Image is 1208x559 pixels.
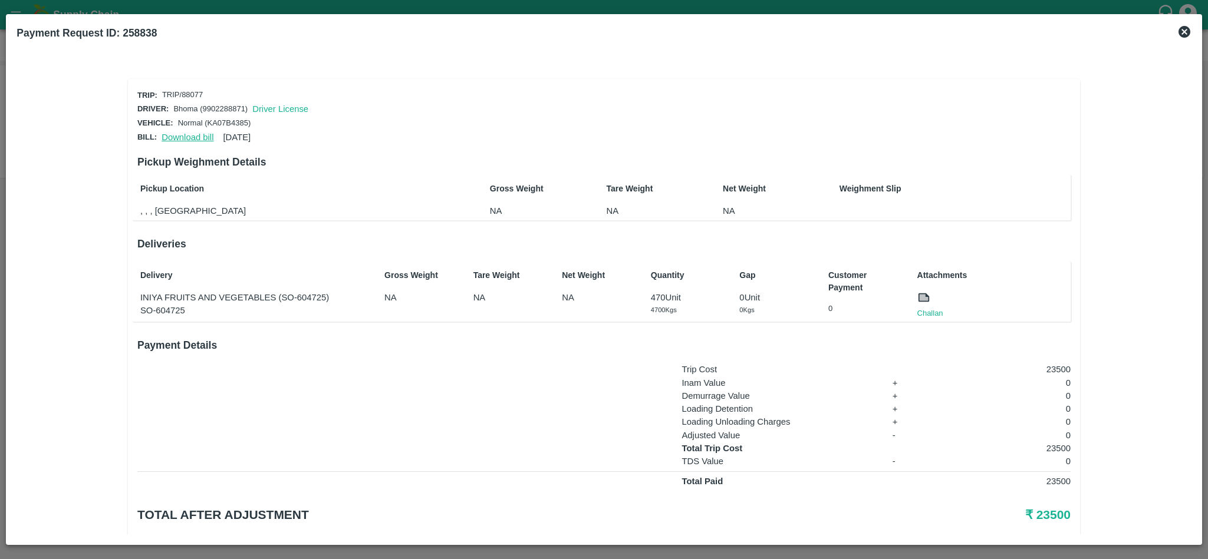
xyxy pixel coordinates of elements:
[384,291,457,304] p: NA
[941,402,1071,415] p: 0
[137,337,1071,353] h6: Payment Details
[682,477,723,486] strong: Total Paid
[490,204,563,217] p: NA
[178,118,251,129] p: Normal (KA07B4385)
[17,27,157,39] b: Payment Request ID: 258838
[682,455,876,468] p: TDS Value
[137,133,157,141] span: Bill:
[473,269,547,282] p: Tare Weight
[941,429,1071,442] p: 0
[651,291,724,304] p: 470 Unit
[252,104,308,114] a: Driver License
[162,90,203,101] p: TRIP/88077
[606,204,679,217] p: NA
[173,104,248,115] p: Bhoma (9902288871)
[140,304,368,317] p: SO-604725
[917,269,1068,282] p: Attachments
[384,269,457,282] p: Gross Weight
[941,442,1071,455] p: 23500
[739,306,754,313] span: 0 Kgs
[140,204,446,217] p: , , , [GEOGRAPHIC_DATA]
[739,291,812,304] p: 0 Unit
[682,389,876,402] p: Demurrage Value
[893,455,925,468] p: -
[893,415,925,428] p: +
[682,363,876,376] p: Trip Cost
[893,402,925,415] p: +
[941,389,1071,402] p: 0
[759,507,1071,523] h5: ₹ 23500
[893,376,925,389] p: +
[651,269,724,282] p: Quantity
[223,133,251,142] span: [DATE]
[606,183,679,195] p: Tare Weight
[137,154,1071,170] h6: Pickup Weighment Details
[137,236,1071,252] h6: Deliveries
[490,183,563,195] p: Gross Weight
[941,376,1071,389] p: 0
[137,118,173,127] span: Vehicle:
[723,183,796,195] p: Net Weight
[941,455,1071,468] p: 0
[917,307,943,319] a: Challan
[682,444,742,453] strong: Total Trip Cost
[893,389,925,402] p: +
[828,269,901,294] p: Customer Payment
[651,306,677,313] span: 4700 Kgs
[828,303,901,315] p: 0
[137,91,157,100] span: Trip:
[893,429,925,442] p: -
[140,291,368,304] p: INIYA FRUITS AND VEGETABLES (SO-604725)
[941,475,1071,488] p: 23500
[739,269,812,282] p: Gap
[140,183,446,195] p: Pickup Location
[682,429,876,442] p: Adjusted Value
[140,269,368,282] p: Delivery
[137,507,759,523] h5: Total after adjustment
[562,291,635,304] p: NA
[941,415,1071,428] p: 0
[840,183,1068,195] p: Weighment Slip
[723,204,796,217] p: NA
[682,402,876,415] p: Loading Detention
[137,104,169,113] span: Driver:
[562,269,635,282] p: Net Weight
[162,133,213,142] a: Download bill
[473,291,547,304] p: NA
[682,415,876,428] p: Loading Unloading Charges
[682,376,876,389] p: Inam Value
[941,363,1071,376] p: 23500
